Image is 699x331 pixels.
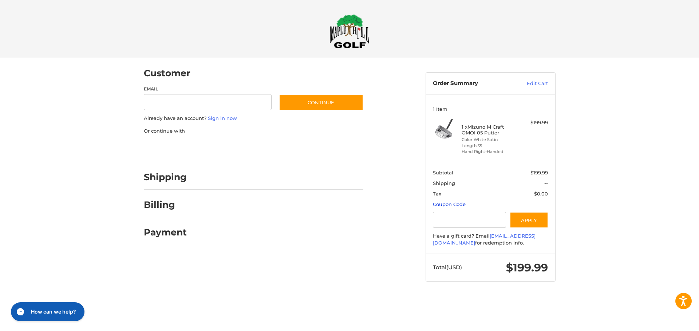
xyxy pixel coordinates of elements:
[462,143,517,149] li: Length 35
[265,142,319,155] iframe: PayPal-venmo
[433,80,511,87] h3: Order Summary
[144,227,187,238] h2: Payment
[433,201,466,207] a: Coupon Code
[433,264,462,271] span: Total (USD)
[144,115,363,122] p: Already have an account?
[433,180,455,186] span: Shipping
[544,180,548,186] span: --
[462,124,517,136] h4: 1 x Mizuno M Craft OMOI 05 Putter
[144,171,187,183] h2: Shipping
[208,115,237,121] a: Sign in now
[144,128,363,135] p: Or continue with
[141,142,196,155] iframe: PayPal-paypal
[510,212,548,228] button: Apply
[433,170,453,175] span: Subtotal
[433,212,506,228] input: Gift Certificate or Coupon Code
[144,199,186,210] h2: Billing
[506,261,548,274] span: $199.99
[279,94,363,111] button: Continue
[433,191,441,197] span: Tax
[433,106,548,112] h3: 1 Item
[144,68,190,79] h2: Customer
[203,142,258,155] iframe: PayPal-paylater
[433,233,548,247] div: Have a gift card? Email for redemption info.
[7,300,87,324] iframe: Gorgias live chat messenger
[144,86,272,92] label: Email
[519,119,548,126] div: $199.99
[462,137,517,143] li: Color White Satin
[462,149,517,155] li: Hand Right-Handed
[329,14,370,48] img: Maple Hill Golf
[511,80,548,87] a: Edit Cart
[530,170,548,175] span: $199.99
[639,311,699,331] iframe: Google Customer Reviews
[534,191,548,197] span: $0.00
